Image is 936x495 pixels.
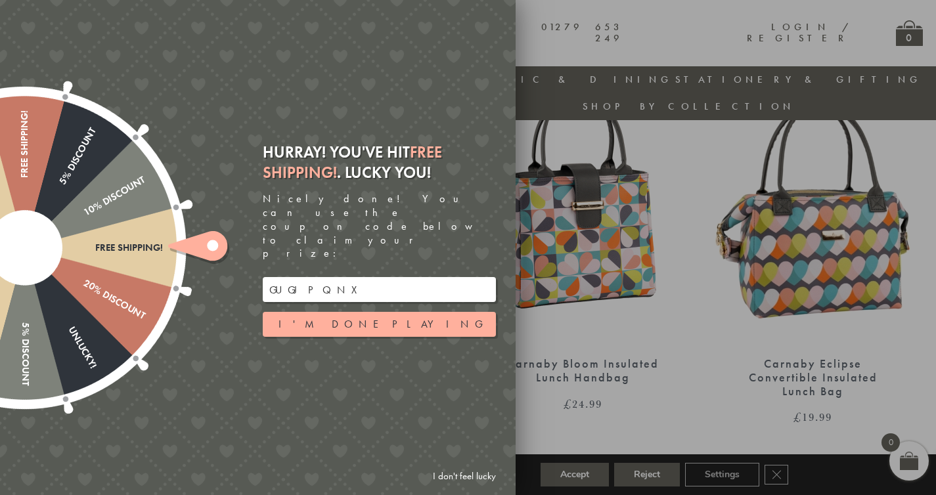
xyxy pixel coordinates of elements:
div: Free shipping! [25,242,163,253]
button: I'm done playing [263,312,496,337]
div: Hurray! You've hit . Lucky you! [263,142,496,183]
div: Nicely done! You can use the coupon code below to claim your prize: [263,192,496,261]
div: 5% Discount [20,125,99,250]
em: Free shipping! [263,142,442,183]
div: 5% Discount [19,247,30,385]
div: 20% Discount [22,243,146,322]
div: Free shipping! [19,110,30,247]
input: Your email [263,277,496,302]
div: Unlucky! [20,245,99,370]
div: 10% Discount [22,174,146,253]
a: I don't feel lucky [426,464,502,488]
